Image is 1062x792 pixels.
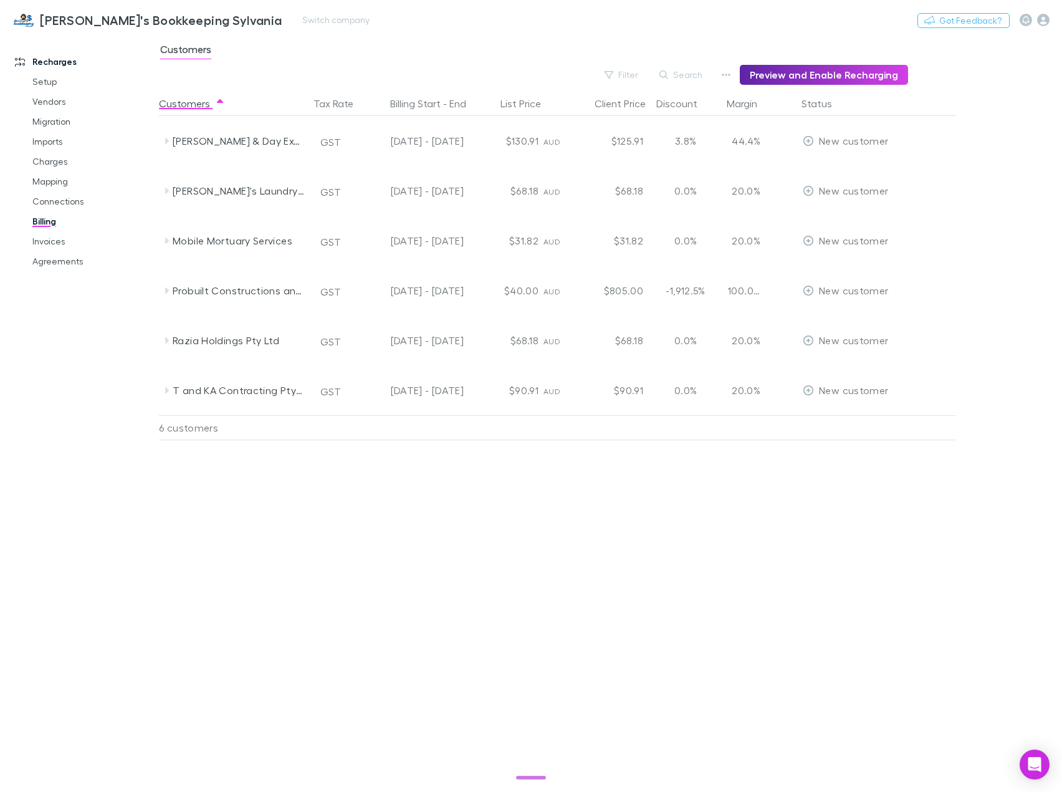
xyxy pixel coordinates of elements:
button: Customers [159,91,225,116]
a: [PERSON_NAME]'s Bookkeeping Sylvania [5,5,290,35]
span: AUD [543,237,560,246]
span: AUD [543,137,560,147]
span: New customer [819,334,888,346]
div: [DATE] - [DATE] [361,266,464,316]
div: [DATE] - [DATE] [361,166,464,216]
button: Billing Start - End [390,91,481,116]
a: Charges [20,152,166,171]
span: New customer [819,384,888,396]
img: Jim's Bookkeeping Sylvania's Logo [12,12,35,27]
p: 20.0% [728,333,760,348]
div: T and KA Contracting Pty Ltd [173,365,305,415]
button: GST [315,382,347,402]
div: $68.18 [573,166,648,216]
button: Switch company [295,12,377,27]
div: Razia Holdings Pty Ltd [173,316,305,365]
a: Connections [20,191,166,211]
div: [PERSON_NAME]'s Laundry Services [GEOGRAPHIC_DATA]GST[DATE] - [DATE]$68.18AUD$68.180.0%20.0%EditN... [159,166,962,216]
div: $68.18 [469,316,543,365]
span: Customers [160,43,211,59]
button: GST [315,332,347,352]
div: Open Intercom Messenger [1020,750,1050,780]
div: $90.91 [469,365,543,415]
span: AUD [543,187,560,196]
a: Recharges [2,52,166,72]
p: 100.0% [728,283,760,298]
div: $68.18 [469,166,543,216]
div: Razia Holdings Pty LtdGST[DATE] - [DATE]$68.18AUD$68.180.0%20.0%EditNew customer [159,316,962,365]
span: New customer [819,284,888,296]
div: $68.18 [573,316,648,365]
div: 0.0% [648,316,723,365]
div: 3.8% [648,116,723,166]
div: [DATE] - [DATE] [361,216,464,266]
div: $805.00 [573,266,648,316]
p: 20.0% [728,233,760,248]
div: $90.91 [573,365,648,415]
a: Vendors [20,92,166,112]
div: Mobile Mortuary ServicesGST[DATE] - [DATE]$31.82AUD$31.820.0%20.0%EditNew customer [159,216,962,266]
button: List Price [500,91,556,116]
button: Preview and Enable Recharging [740,65,908,85]
div: Mobile Mortuary Services [173,216,305,266]
span: AUD [543,287,560,296]
button: Margin [727,91,772,116]
a: Imports [20,132,166,152]
a: Billing [20,211,166,231]
div: $130.91 [469,116,543,166]
div: $31.82 [469,216,543,266]
div: Probuilt Constructions and Developments Pty Ltd [173,266,305,316]
span: New customer [819,234,888,246]
div: [PERSON_NAME] & Day Excavations [173,116,305,166]
div: [DATE] - [DATE] [361,316,464,365]
button: Search [653,67,710,82]
span: AUD [543,337,560,346]
button: GST [315,132,347,152]
div: [PERSON_NAME] & Day ExcavationsGST[DATE] - [DATE]$130.91AUD$125.913.8%44.4%EditNew customer [159,116,962,166]
div: 6 customers [159,415,309,440]
div: [DATE] - [DATE] [361,116,464,166]
button: GST [315,182,347,202]
div: $31.82 [573,216,648,266]
div: [PERSON_NAME]'s Laundry Services [GEOGRAPHIC_DATA] [173,166,305,216]
a: Mapping [20,171,166,191]
h3: [PERSON_NAME]'s Bookkeeping Sylvania [40,12,282,27]
button: GST [315,232,347,252]
p: 20.0% [728,183,760,198]
span: New customer [819,185,888,196]
span: New customer [819,135,888,147]
div: -1,912.5% [648,266,723,316]
p: 20.0% [728,383,760,398]
button: Discount [656,91,712,116]
a: Migration [20,112,166,132]
div: T and KA Contracting Pty LtdGST[DATE] - [DATE]$90.91AUD$90.910.0%20.0%EditNew customer [159,365,962,415]
div: 0.0% [648,216,723,266]
a: Invoices [20,231,166,251]
div: Probuilt Constructions and Developments Pty LtdGST[DATE] - [DATE]$40.00AUD$805.00-1,912.5%100.0%E... [159,266,962,316]
a: Setup [20,72,166,92]
div: $125.91 [573,116,648,166]
button: Status [801,91,847,116]
div: 0.0% [648,365,723,415]
div: [DATE] - [DATE] [361,365,464,415]
p: 44.4% [728,133,760,148]
button: Got Feedback? [917,13,1010,28]
a: Agreements [20,251,166,271]
button: Client Price [595,91,661,116]
button: Tax Rate [313,91,368,116]
div: 0.0% [648,166,723,216]
button: GST [315,282,347,302]
span: AUD [543,387,560,396]
button: Filter [598,67,646,82]
div: $40.00 [469,266,543,316]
